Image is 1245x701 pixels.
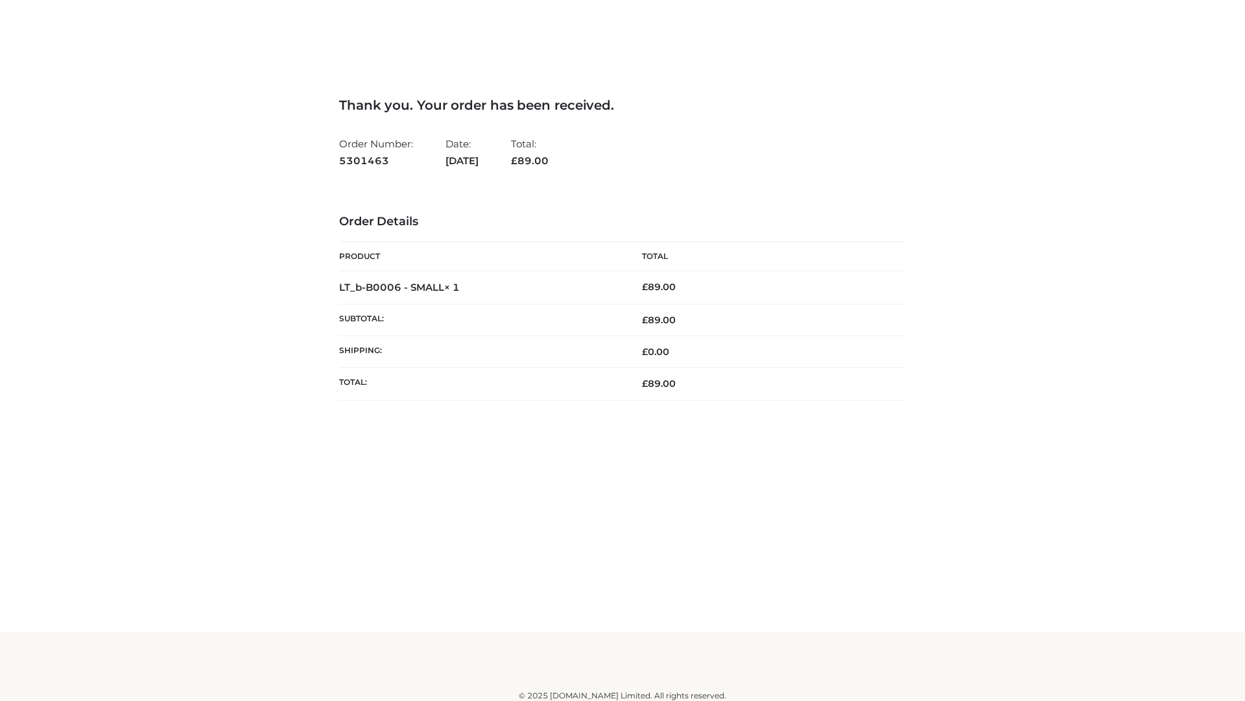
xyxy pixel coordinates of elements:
[642,378,676,389] span: 89.00
[622,242,906,271] th: Total
[445,153,479,169] strong: [DATE]
[642,314,648,326] span: £
[511,154,549,167] span: 89.00
[444,281,460,293] strong: × 1
[642,314,676,326] span: 89.00
[511,154,517,167] span: £
[339,153,413,169] strong: 5301463
[339,336,622,368] th: Shipping:
[642,281,676,293] bdi: 89.00
[339,368,622,400] th: Total:
[642,378,648,389] span: £
[339,281,460,293] strong: LT_b-B0006 - SMALL
[642,346,669,358] bdi: 0.00
[339,97,906,113] h3: Thank you. Your order has been received.
[642,346,648,358] span: £
[339,215,906,229] h3: Order Details
[339,242,622,271] th: Product
[642,281,648,293] span: £
[511,132,549,172] li: Total:
[445,132,479,172] li: Date:
[339,304,622,336] th: Subtotal:
[339,132,413,172] li: Order Number:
